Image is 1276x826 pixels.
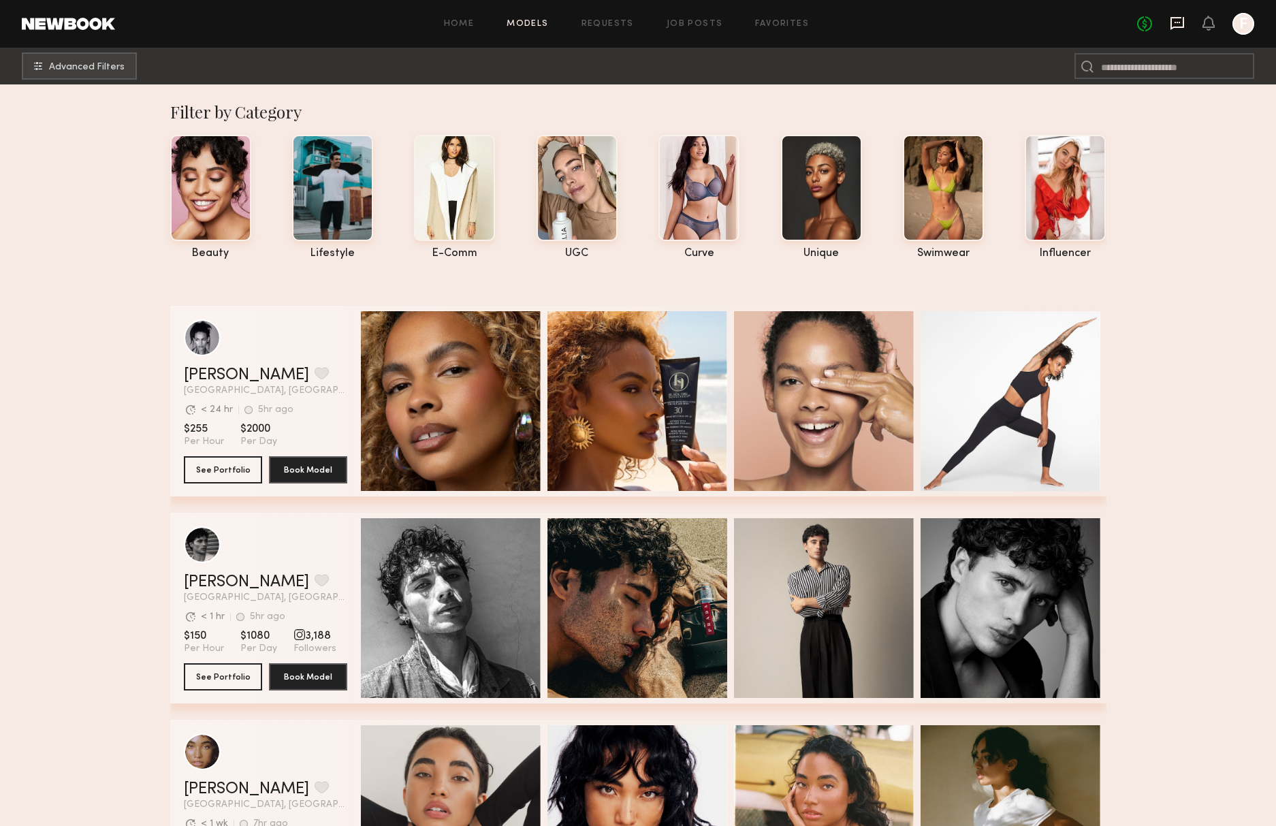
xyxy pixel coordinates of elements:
[184,643,224,655] span: Per Hour
[184,593,347,603] span: [GEOGRAPHIC_DATA], [GEOGRAPHIC_DATA]
[658,248,739,259] div: curve
[201,612,225,622] div: < 1 hr
[170,101,1106,123] div: Filter by Category
[184,456,262,483] button: See Portfolio
[184,367,309,383] a: [PERSON_NAME]
[667,20,723,29] a: Job Posts
[49,63,125,72] span: Advanced Filters
[755,20,809,29] a: Favorites
[184,422,224,436] span: $255
[292,248,373,259] div: lifestyle
[201,405,233,415] div: < 24 hr
[240,436,277,448] span: Per Day
[184,574,309,590] a: [PERSON_NAME]
[414,248,495,259] div: e-comm
[240,629,277,643] span: $1080
[903,248,984,259] div: swimwear
[581,20,634,29] a: Requests
[240,422,277,436] span: $2000
[269,456,347,483] button: Book Model
[1025,248,1106,259] div: influencer
[293,643,336,655] span: Followers
[269,663,347,690] button: Book Model
[184,386,347,396] span: [GEOGRAPHIC_DATA], [GEOGRAPHIC_DATA]
[1232,13,1254,35] a: F
[184,800,347,810] span: [GEOGRAPHIC_DATA], [GEOGRAPHIC_DATA]
[22,52,137,80] button: Advanced Filters
[184,629,224,643] span: $150
[507,20,548,29] a: Models
[444,20,475,29] a: Home
[537,248,618,259] div: UGC
[250,612,285,622] div: 5hr ago
[184,663,262,690] button: See Portfolio
[170,248,251,259] div: beauty
[184,781,309,797] a: [PERSON_NAME]
[258,405,293,415] div: 5hr ago
[781,248,862,259] div: unique
[240,643,277,655] span: Per Day
[184,436,224,448] span: Per Hour
[293,629,336,643] span: 3,188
